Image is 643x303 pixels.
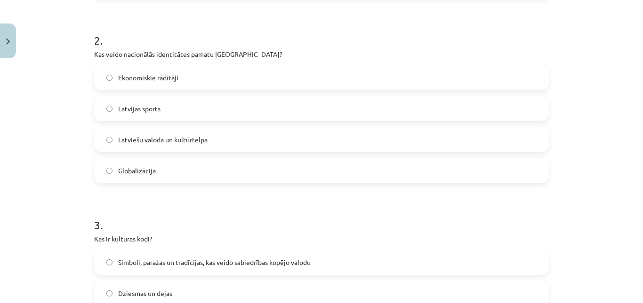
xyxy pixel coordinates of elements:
input: Simboli, paražas un tradīcijas, kas veido sabiedrības kopējo valodu [106,259,113,265]
input: Ekonomiskie rādītāji [106,75,113,81]
span: Latvijas sports [118,104,161,114]
input: Globalizācija [106,168,113,174]
h1: 2 . [94,17,549,47]
span: Dziesmas un dejas [118,288,172,298]
img: icon-close-lesson-0947bae3869378f0d4975bcd49f059093ad1ed9edebbc8119c70593378902aed.svg [6,39,10,45]
input: Latvijas sports [106,106,113,112]
p: Kas veido nacionālās identitātes pamatu [GEOGRAPHIC_DATA]? [94,49,549,59]
input: Latviešu valoda un kultūrtelpa [106,137,113,143]
span: Simboli, paražas un tradīcijas, kas veido sabiedrības kopējo valodu [118,257,311,267]
p: Kas ir kultūras kodi? [94,234,549,244]
span: Latviešu valoda un kultūrtelpa [118,135,208,145]
span: Ekonomiskie rādītāji [118,73,178,83]
h1: 3 . [94,202,549,231]
input: Dziesmas un dejas [106,290,113,296]
span: Globalizācija [118,166,156,176]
